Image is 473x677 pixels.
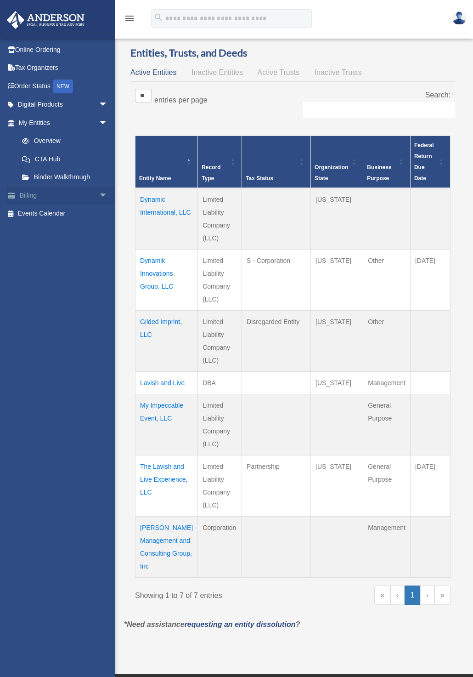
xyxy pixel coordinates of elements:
[420,586,434,605] a: Next
[315,164,348,182] span: Organization State
[130,46,455,60] h3: Entities, Trusts, and Deeds
[198,455,242,516] td: Limited Liability Company (LLC)
[6,59,122,77] a: Tax Organizers
[130,68,176,76] span: Active Entities
[405,586,421,605] a: 1
[135,586,286,602] div: Showing 1 to 7 of 7 entries
[242,310,311,371] td: Disregarded Entity
[13,150,117,168] a: CTA Hub
[311,310,363,371] td: [US_STATE]
[363,310,411,371] td: Other
[452,11,466,25] img: User Pic
[198,371,242,394] td: DBA
[6,96,122,114] a: Digital Productsarrow_drop_down
[242,455,311,516] td: Partnership
[363,136,411,188] th: Business Purpose: Activate to sort
[410,249,450,310] td: [DATE]
[53,80,73,93] div: NEW
[135,371,198,394] td: Lavish and Live
[434,586,450,605] a: Last
[6,205,122,223] a: Events Calendar
[425,91,450,99] label: Search:
[242,249,311,310] td: S - Corporation
[374,586,390,605] a: First
[198,249,242,310] td: Limited Liability Company (LLC)
[311,249,363,310] td: [US_STATE]
[135,249,198,310] td: Dynamik Innovations Group, LLC
[242,136,311,188] th: Tax Status: Activate to sort
[124,13,135,24] i: menu
[4,11,87,29] img: Anderson Advisors Platinum Portal
[198,516,242,578] td: Corporation
[135,188,198,250] td: Dynamic International, LLC
[390,586,405,605] a: Previous
[363,394,411,455] td: General Purpose
[414,142,434,182] span: Federal Return Due Date
[135,455,198,516] td: The Lavish and Live Experience, LLC
[410,136,450,188] th: Federal Return Due Date: Activate to sort
[363,516,411,578] td: Management
[367,164,391,182] span: Business Purpose
[410,455,450,516] td: [DATE]
[198,310,242,371] td: Limited Liability Company (LLC)
[135,136,198,188] th: Entity Name: Activate to invert sorting
[363,455,411,516] td: General Purpose
[153,12,163,23] i: search
[139,175,171,182] span: Entity Name
[311,455,363,516] td: [US_STATE]
[191,68,243,76] span: Inactive Entities
[135,310,198,371] td: Gilded Imprint, LLC
[311,136,363,188] th: Organization State: Activate to sort
[202,164,220,182] span: Record Type
[99,186,117,205] span: arrow_drop_down
[198,394,242,455] td: Limited Liability Company (LLC)
[185,620,296,628] a: requesting an entity dissolution
[154,96,208,104] label: entries per page
[6,114,117,132] a: My Entitiesarrow_drop_down
[135,516,198,578] td: [PERSON_NAME] Management and Consulting Group, Inc
[135,394,198,455] td: My Impeccable Event, LLC
[99,96,117,114] span: arrow_drop_down
[6,40,122,59] a: Online Ordering
[246,175,273,182] span: Tax Status
[311,371,363,394] td: [US_STATE]
[124,16,135,24] a: menu
[311,188,363,250] td: [US_STATE]
[13,132,113,150] a: Overview
[363,371,411,394] td: Management
[363,249,411,310] td: Other
[13,168,117,187] a: Binder Walkthrough
[198,188,242,250] td: Limited Liability Company (LLC)
[6,186,122,205] a: Billingarrow_drop_down
[124,620,300,628] em: *Need assistance ?
[6,77,122,96] a: Order StatusNEW
[258,68,300,76] span: Active Trusts
[198,136,242,188] th: Record Type: Activate to sort
[315,68,362,76] span: Inactive Trusts
[99,114,117,132] span: arrow_drop_down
